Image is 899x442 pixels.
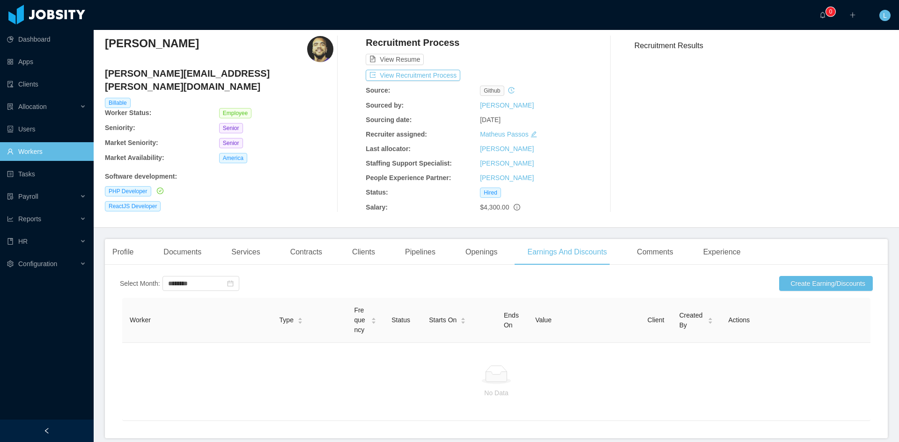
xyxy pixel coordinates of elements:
div: Openings [458,239,505,265]
i: icon: setting [7,261,14,267]
div: Pipelines [398,239,443,265]
i: icon: caret-down [297,320,302,323]
span: Type [280,315,294,325]
div: Clients [345,239,383,265]
b: Market Availability: [105,154,164,161]
i: icon: calendar [227,280,234,287]
span: ReactJS Developer [105,201,161,211]
button: icon: file-textView Resume [366,54,424,65]
span: Billable [105,98,131,108]
i: icon: file-protect [7,193,14,200]
b: People Experience Partner: [366,174,451,181]
span: L [883,10,887,21]
span: Allocation [18,103,47,110]
span: Hired [480,188,501,198]
a: icon: profileTasks [7,165,86,183]
button: icon: exportView Recruitment Process [366,70,460,81]
span: HR [18,238,28,245]
b: Market Seniority: [105,139,158,146]
i: icon: line-chart [7,216,14,222]
h3: [PERSON_NAME] [105,36,199,51]
i: icon: caret-down [371,320,376,323]
div: Sort [297,316,303,323]
span: Senior [219,123,243,133]
div: Earnings And Discounts [520,239,614,265]
span: [DATE] [480,116,501,123]
b: Status: [366,188,388,196]
span: Worker [130,316,151,324]
a: [PERSON_NAME] [480,145,534,152]
span: Payroll [18,193,38,200]
b: Software development : [105,173,177,180]
div: Documents [156,239,209,265]
span: Starts On [429,315,457,325]
i: icon: caret-down [708,320,713,323]
b: Salary: [366,203,388,211]
a: icon: check-circle [155,187,163,195]
a: [PERSON_NAME] [480,159,534,167]
b: Staffing Support Specialist: [366,159,452,167]
b: Recruiter assigned: [366,130,427,138]
b: Sourced by: [366,101,404,109]
sup: 0 [826,7,835,16]
span: Value [535,316,552,324]
a: icon: exportView Recruitment Process [366,72,460,79]
b: Seniority: [105,124,135,131]
div: Sort [707,316,713,323]
div: Services [224,239,267,265]
i: icon: caret-down [461,320,466,323]
i: icon: book [7,238,14,245]
span: info-circle [514,204,520,210]
a: icon: file-textView Resume [366,56,424,63]
i: icon: caret-up [371,317,376,319]
i: icon: bell [819,12,826,18]
span: PHP Developer [105,186,151,196]
b: Source: [366,87,390,94]
a: [PERSON_NAME] [480,174,534,181]
span: Employee [219,108,251,118]
button: icon: [object Object]Create Earning/Discounts [779,276,873,291]
span: America [219,153,247,163]
div: Profile [105,239,141,265]
p: No Data [130,388,863,398]
a: Matheus Passos [480,130,529,138]
div: Experience [696,239,748,265]
i: icon: caret-up [297,317,302,319]
span: Senior [219,138,243,148]
b: Sourcing date: [366,116,412,123]
div: Sort [371,316,376,323]
span: $4,300.00 [480,203,509,211]
a: icon: pie-chartDashboard [7,30,86,49]
span: Configuration [18,260,57,268]
img: 646e237d-2788-4951-8858-4bc485838fca_6655f88f0eef3-400w.png [307,36,333,62]
i: icon: caret-up [461,317,466,319]
div: Sort [460,316,466,323]
h4: [PERSON_NAME][EMAIL_ADDRESS][PERSON_NAME][DOMAIN_NAME] [105,67,333,93]
i: icon: plus [849,12,856,18]
i: icon: caret-up [708,317,713,319]
span: Actions [728,316,750,324]
div: Contracts [283,239,330,265]
span: Status [391,316,410,324]
b: Worker Status: [105,109,151,116]
span: Created By [679,311,704,330]
a: icon: userWorkers [7,142,86,161]
a: [PERSON_NAME] [480,101,534,109]
i: icon: solution [7,103,14,110]
i: icon: check-circle [157,188,163,194]
span: Ends On [504,312,519,329]
span: Frequency [354,305,367,335]
div: Select Month: [120,279,160,289]
span: Client [648,316,664,324]
a: icon: robotUsers [7,120,86,138]
div: Comments [629,239,680,265]
h3: Recruitment Results [634,40,888,51]
i: icon: edit [531,131,537,138]
span: github [480,86,504,96]
span: Reports [18,215,41,223]
a: icon: auditClients [7,75,86,94]
a: icon: appstoreApps [7,52,86,71]
i: icon: history [508,87,515,94]
b: Last allocator: [366,145,411,152]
